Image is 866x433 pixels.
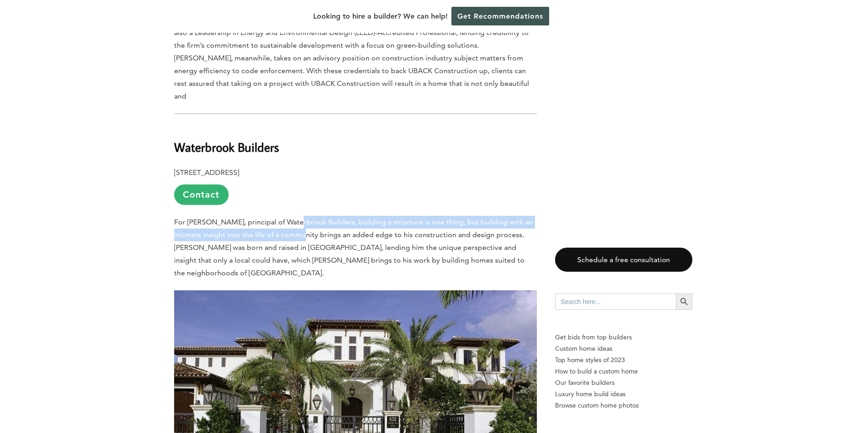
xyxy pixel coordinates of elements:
input: Search here... [555,294,676,310]
a: Browse custom home photos [555,400,692,411]
a: Luxury home build ideas [555,388,692,400]
svg: Search [679,297,689,307]
a: Top home styles of 2023 [555,354,692,366]
span: For [PERSON_NAME], principal of Waterbrook Builders, building a structure is one thing, but build... [174,218,533,277]
b: [STREET_ADDRESS] [174,168,239,177]
a: Contact [174,184,229,205]
p: Get bids from top builders [555,332,692,343]
a: Schedule a free consultation [555,248,692,272]
a: How to build a custom home [555,366,692,377]
a: Get Recommendations [451,7,549,25]
b: Waterbrook Builders [174,139,279,155]
a: Custom home ideas [555,343,692,354]
a: Our favorite builders [555,377,692,388]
